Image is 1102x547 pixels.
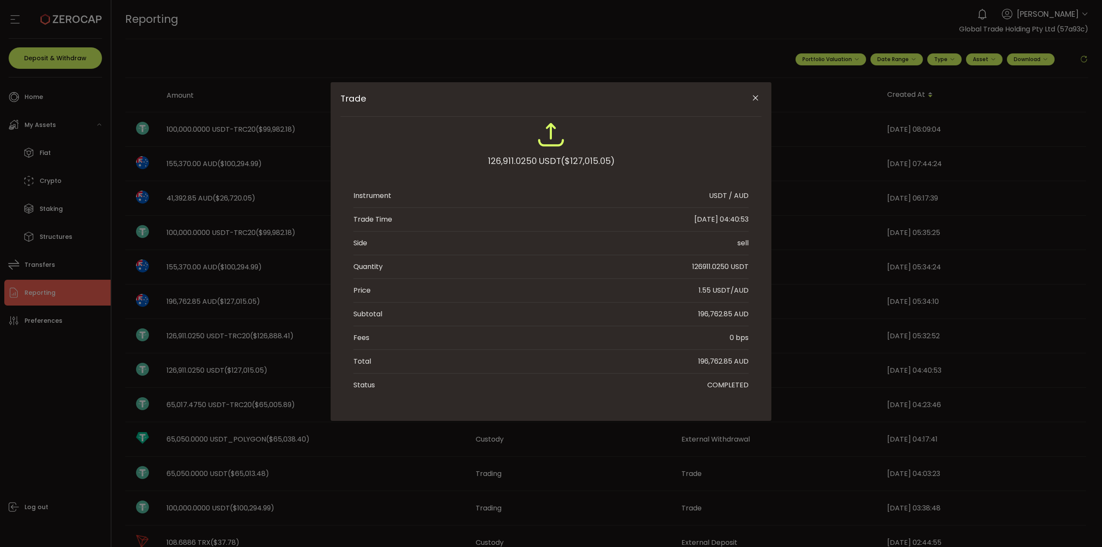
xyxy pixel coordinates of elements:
[709,191,749,201] div: USDT / AUD
[1002,454,1102,547] div: 聊天小组件
[353,333,369,343] div: Fees
[353,309,382,319] div: Subtotal
[707,380,749,390] div: COMPLETED
[692,262,749,272] div: 126911.0250 USDT
[353,238,367,248] div: Side
[353,356,371,367] div: Total
[353,380,375,390] div: Status
[353,285,371,296] div: Price
[1002,454,1102,547] iframe: Chat Widget
[699,285,749,296] div: 1.55 USDT/AUD
[737,238,749,248] div: sell
[730,333,749,343] div: 0 bps
[561,153,615,169] span: ($127,015.05)
[694,214,749,225] div: [DATE] 04:40:53
[698,309,749,319] div: 196,762.85 AUD
[488,153,615,169] div: 126,911.0250 USDT
[331,82,771,421] div: Trade
[353,262,383,272] div: Quantity
[353,191,391,201] div: Instrument
[353,214,392,225] div: Trade Time
[341,93,719,104] span: Trade
[698,356,749,367] div: 196,762.85 AUD
[748,91,763,106] button: Close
